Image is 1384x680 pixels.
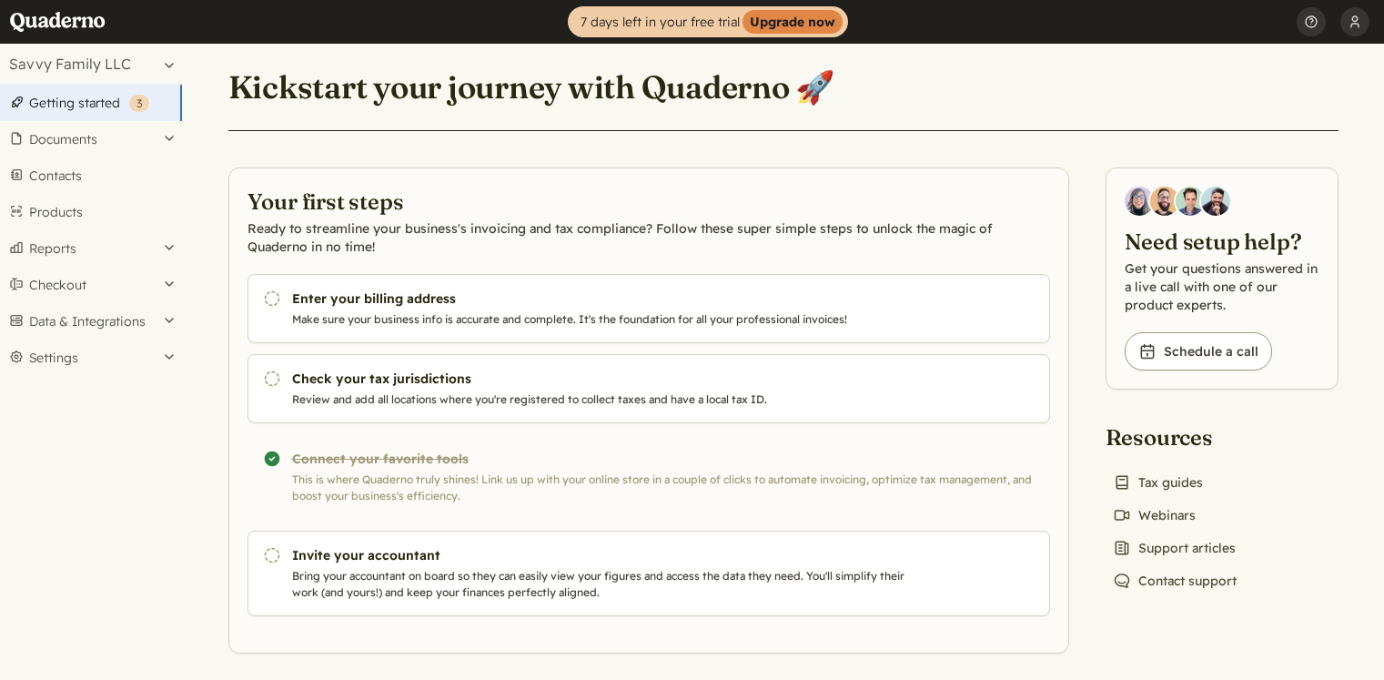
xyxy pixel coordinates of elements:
a: Enter your billing address Make sure your business info is accurate and complete. It's the founda... [248,274,1050,343]
strong: Upgrade now [743,10,843,34]
img: Ivo Oltmans, Business Developer at Quaderno [1176,187,1205,216]
img: Javier Rubio, DevRel at Quaderno [1201,187,1230,216]
h1: Kickstart your journey with Quaderno 🚀 [228,67,835,107]
img: Jairo Fumero, Account Executive at Quaderno [1150,187,1179,216]
a: Contact support [1106,568,1244,594]
p: Bring your accountant on board so they can easily view your figures and access the data they need... [292,568,913,601]
a: 7 days left in your free trialUpgrade now [568,6,848,37]
a: Tax guides [1106,470,1210,495]
p: Ready to streamline your business's invoicing and tax compliance? Follow these super simple steps... [248,219,1050,256]
h3: Enter your billing address [292,289,913,308]
a: Schedule a call [1125,332,1272,370]
h2: Your first steps [248,187,1050,216]
h2: Need setup help? [1125,227,1319,256]
h3: Check your tax jurisdictions [292,370,913,388]
span: 3 [136,96,142,110]
p: Make sure your business info is accurate and complete. It's the foundation for all your professio... [292,311,913,328]
a: Webinars [1106,502,1203,528]
a: Check your tax jurisdictions Review and add all locations where you're registered to collect taxe... [248,354,1050,423]
h2: Resources [1106,422,1244,452]
p: Review and add all locations where you're registered to collect taxes and have a local tax ID. [292,391,913,408]
a: Invite your accountant Bring your accountant on board so they can easily view your figures and ac... [248,531,1050,616]
p: Get your questions answered in a live call with one of our product experts. [1125,259,1319,314]
h3: Invite your accountant [292,546,913,564]
img: Diana Carrasco, Account Executive at Quaderno [1125,187,1154,216]
a: Support articles [1106,535,1243,561]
